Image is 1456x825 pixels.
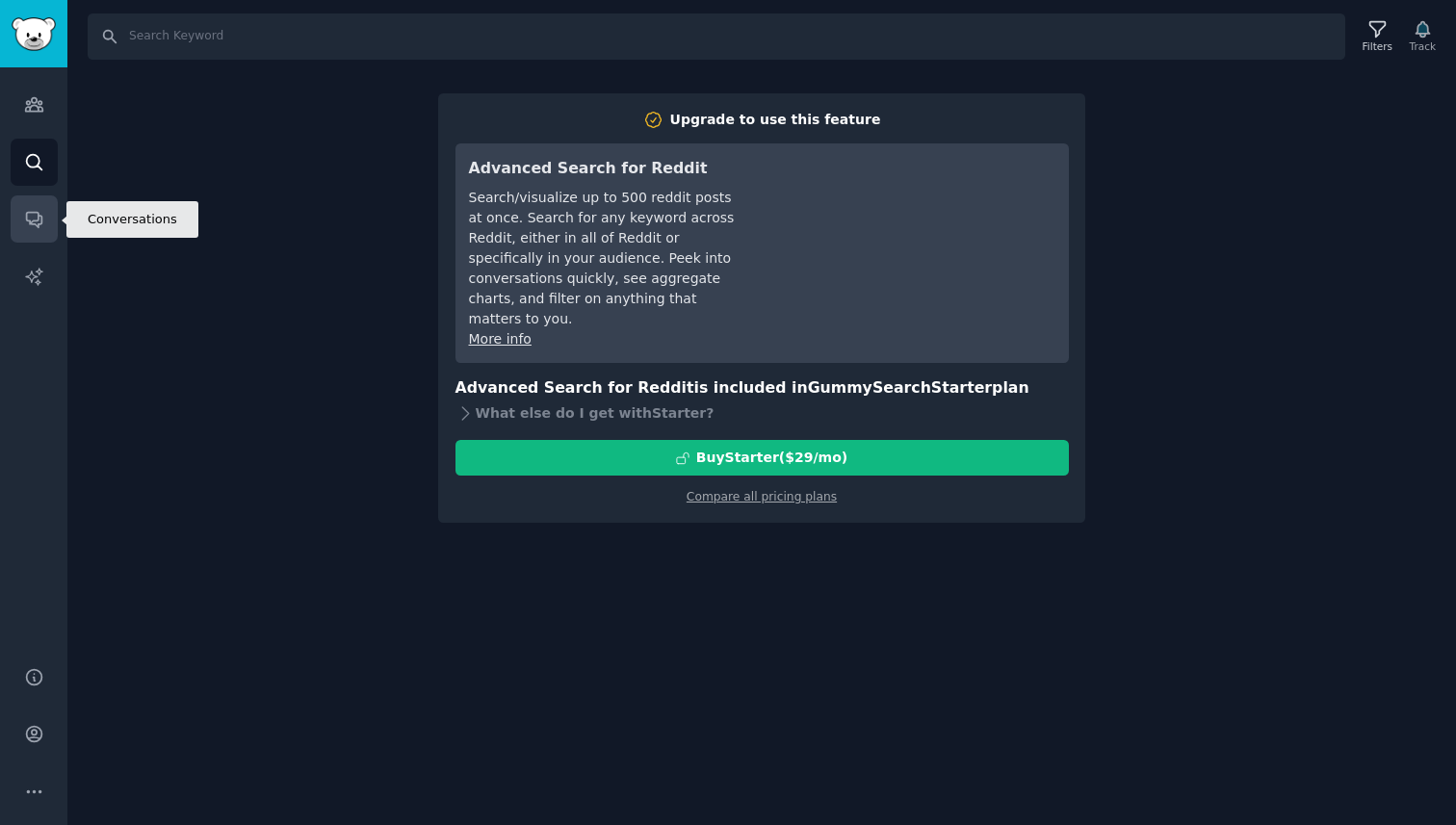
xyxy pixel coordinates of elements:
[88,13,1345,60] input: Search Keyword
[670,110,881,130] div: Upgrade to use this feature
[12,17,56,51] img: GummySearch logo
[808,378,992,397] span: GummySearch Starter
[455,440,1069,476] button: BuyStarter($29/mo)
[469,188,740,329] div: Search/visualize up to 500 reddit posts at once. Search for any keyword across Reddit, either in ...
[1363,39,1392,53] div: Filters
[767,157,1055,301] iframe: YouTube video player
[455,376,1069,400] h3: Advanced Search for Reddit is included in plan
[469,157,740,181] h3: Advanced Search for Reddit
[696,448,847,468] div: Buy Starter ($ 29 /mo )
[455,400,1069,426] div: What else do I get with Starter ?
[469,331,532,347] a: More info
[687,490,837,503] a: Compare all pricing plans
